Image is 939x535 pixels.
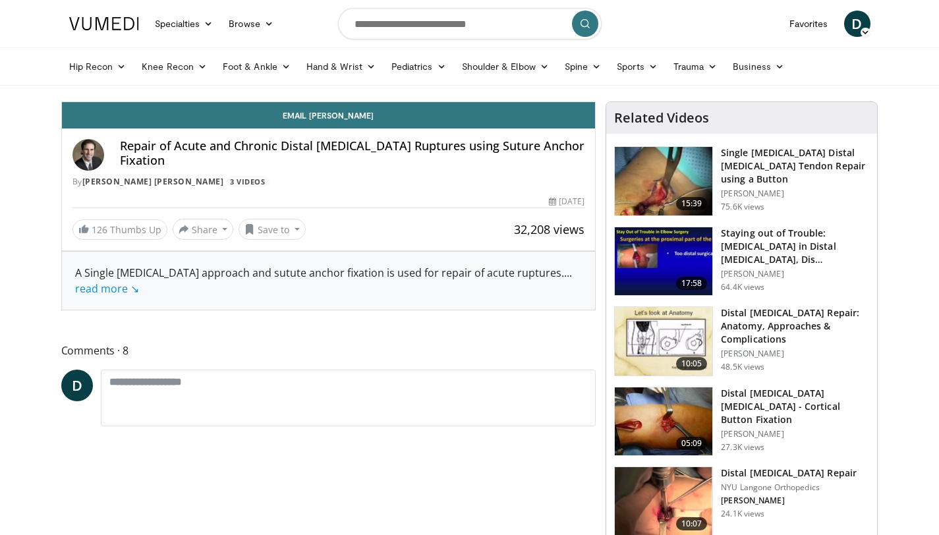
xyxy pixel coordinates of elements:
[721,442,764,453] p: 27.3K views
[514,221,584,237] span: 32,208 views
[92,223,107,236] span: 126
[614,387,869,457] a: 05:09 Distal [MEDICAL_DATA] [MEDICAL_DATA] - Cortical Button Fixation [PERSON_NAME] 27.3K views
[134,53,215,80] a: Knee Recon
[384,53,454,80] a: Pediatrics
[676,197,708,210] span: 15:39
[721,482,857,493] p: NYU Langone Orthopedics
[614,306,869,376] a: 10:05 Distal [MEDICAL_DATA] Repair: Anatomy, Approaches & Complications [PERSON_NAME] 48.5K views
[721,202,764,212] p: 75.6K views
[615,147,712,215] img: king_0_3.png.150x105_q85_crop-smart_upscale.jpg
[615,307,712,376] img: 90401_0000_3.png.150x105_q85_crop-smart_upscale.jpg
[226,176,270,187] a: 3 Videos
[609,53,666,80] a: Sports
[75,265,583,296] div: A Single [MEDICAL_DATA] approach and sutute anchor fixation is used for repair of acute ruptures.
[147,11,221,37] a: Specialties
[721,349,869,359] p: [PERSON_NAME]
[173,219,234,240] button: Share
[72,219,167,240] a: 126 Thumbs Up
[721,495,857,506] p: [PERSON_NAME]
[299,53,384,80] a: Hand & Wrist
[666,53,726,80] a: Trauma
[721,362,764,372] p: 48.5K views
[615,387,712,456] img: Picture_4_0_3.png.150x105_q85_crop-smart_upscale.jpg
[62,102,596,128] a: Email [PERSON_NAME]
[676,517,708,530] span: 10:07
[721,227,869,266] h3: Staying out of Trouble: [MEDICAL_DATA] in Distal [MEDICAL_DATA], Dis…
[782,11,836,37] a: Favorites
[614,227,869,296] a: 17:58 Staying out of Trouble: [MEDICAL_DATA] in Distal [MEDICAL_DATA], Dis… [PERSON_NAME] 64.4K v...
[721,509,764,519] p: 24.1K views
[721,146,869,186] h3: Single [MEDICAL_DATA] Distal [MEDICAL_DATA] Tendon Repair using a Button
[721,282,764,293] p: 64.4K views
[454,53,557,80] a: Shoulder & Elbow
[721,306,869,346] h3: Distal [MEDICAL_DATA] Repair: Anatomy, Approaches & Complications
[844,11,870,37] a: D
[721,188,869,199] p: [PERSON_NAME]
[676,277,708,290] span: 17:58
[82,176,224,187] a: [PERSON_NAME] [PERSON_NAME]
[69,17,139,30] img: VuMedi Logo
[120,139,585,167] h4: Repair of Acute and Chronic Distal [MEDICAL_DATA] Ruptures using Suture Anchor Fixation
[72,176,585,188] div: By
[61,53,134,80] a: Hip Recon
[676,357,708,370] span: 10:05
[549,196,584,208] div: [DATE]
[557,53,609,80] a: Spine
[721,269,869,279] p: [PERSON_NAME]
[221,11,281,37] a: Browse
[215,53,299,80] a: Foot & Ankle
[676,437,708,450] span: 05:09
[721,387,869,426] h3: Distal [MEDICAL_DATA] [MEDICAL_DATA] - Cortical Button Fixation
[338,8,602,40] input: Search topics, interventions
[615,227,712,296] img: Q2xRg7exoPLTwO8X4xMDoxOjB1O8AjAz_1.150x105_q85_crop-smart_upscale.jpg
[725,53,792,80] a: Business
[721,429,869,439] p: [PERSON_NAME]
[72,139,104,171] img: Avatar
[614,146,869,216] a: 15:39 Single [MEDICAL_DATA] Distal [MEDICAL_DATA] Tendon Repair using a Button [PERSON_NAME] 75.6...
[61,342,596,359] span: Comments 8
[614,110,709,126] h4: Related Videos
[721,466,857,480] h3: Distal [MEDICAL_DATA] Repair
[75,281,139,296] a: read more ↘
[61,370,93,401] a: D
[239,219,306,240] button: Save to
